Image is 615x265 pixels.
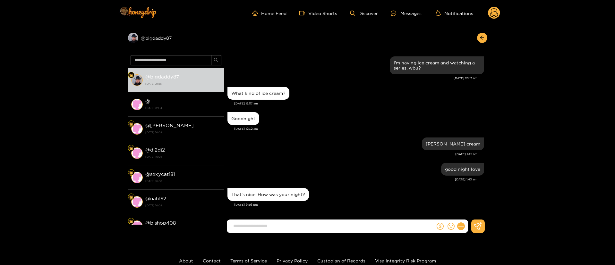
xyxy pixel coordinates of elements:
[477,33,487,43] button: arrow-left
[145,196,166,201] strong: @ nah152
[145,171,175,177] strong: @ sexycat181
[179,258,193,263] a: About
[234,203,484,207] div: [DATE] 9:56 pm
[375,258,436,263] a: Visa Integrity Risk Program
[145,81,221,87] strong: [DATE] 21:56
[129,195,133,199] img: Fan Level
[230,258,267,263] a: Terms of Service
[435,221,445,231] button: dollar
[231,192,305,197] div: That's nice. How was your night?
[145,220,176,226] strong: @ bishop408
[252,10,261,16] span: home
[227,152,477,156] div: [DATE] 1:42 am
[441,163,484,176] div: Oct. 14, 1:43 am
[145,105,221,111] strong: [DATE] 09:14
[131,123,143,135] img: conversation
[131,220,143,232] img: conversation
[129,146,133,150] img: Fan Level
[390,56,484,74] div: Oct. 14, 12:07 am
[426,141,480,146] div: [PERSON_NAME] cream
[145,147,165,153] strong: @ dj2dj2
[234,101,484,106] div: [DATE] 12:07 am
[145,98,150,104] strong: @
[231,91,286,96] div: What kind of ice cream?
[131,147,143,159] img: conversation
[391,10,422,17] div: Messages
[227,76,477,80] div: [DATE] 12:07 am
[214,58,218,63] span: search
[277,258,308,263] a: Privacy Policy
[299,10,337,16] a: Video Shorts
[234,127,484,131] div: [DATE] 12:32 am
[131,196,143,208] img: conversation
[203,258,221,263] a: Contact
[145,154,221,160] strong: [DATE] 16:08
[350,11,378,16] a: Discover
[227,112,259,125] div: Oct. 14, 12:32 am
[131,172,143,183] img: conversation
[145,203,221,208] strong: [DATE] 16:08
[227,188,309,201] div: Oct. 14, 9:56 pm
[145,178,221,184] strong: [DATE] 16:08
[131,74,143,86] img: conversation
[394,60,480,70] div: I'm having ice cream and watching a series, wbu?
[129,171,133,175] img: Fan Level
[252,10,286,16] a: Home Feed
[211,55,221,65] button: search
[434,10,475,16] button: Notifications
[448,223,455,230] span: smile
[299,10,308,16] span: video-camera
[480,35,484,41] span: arrow-left
[131,99,143,110] img: conversation
[145,129,221,135] strong: [DATE] 16:08
[145,123,194,128] strong: @ [PERSON_NAME]
[317,258,365,263] a: Custodian of Records
[422,137,484,150] div: Oct. 14, 1:42 am
[129,219,133,223] img: Fan Level
[129,122,133,126] img: Fan Level
[227,87,289,100] div: Oct. 14, 12:07 am
[445,167,480,172] div: good night love
[129,73,133,77] img: Fan Level
[437,223,444,230] span: dollar
[128,33,224,43] div: @bigdaddy87
[145,74,179,79] strong: @ bigdaddy87
[227,177,477,182] div: [DATE] 1:43 am
[231,116,255,121] div: Goodnight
